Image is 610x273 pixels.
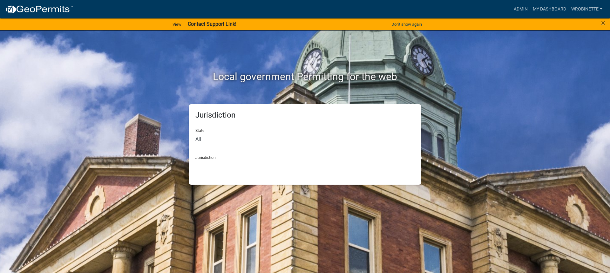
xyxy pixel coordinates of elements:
a: Admin [511,3,530,15]
strong: Contact Support Link! [188,21,236,27]
a: wrobinette [569,3,605,15]
button: Don't show again [389,19,424,30]
span: × [601,18,605,27]
h5: Jurisdiction [195,111,415,120]
button: Close [601,19,605,27]
h2: Local government Permitting for the web [129,71,481,83]
a: View [170,19,184,30]
a: My Dashboard [530,3,569,15]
